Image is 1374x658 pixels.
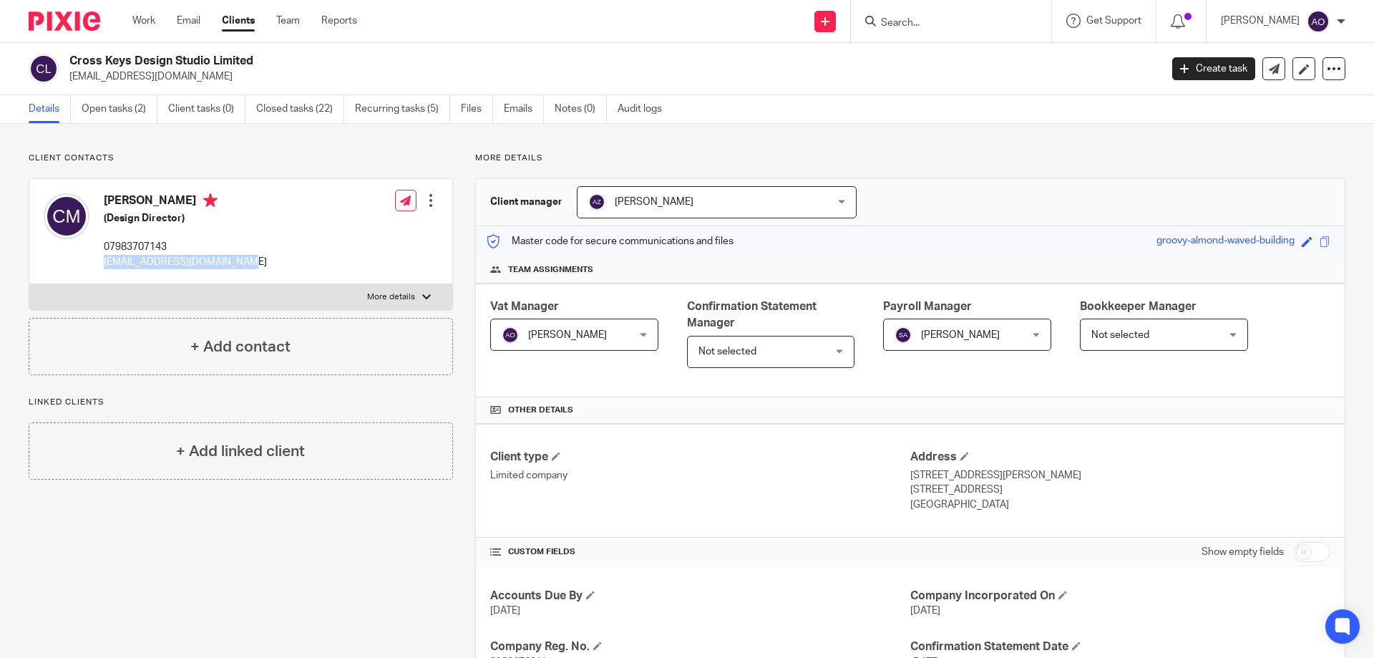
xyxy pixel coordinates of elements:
span: Not selected [1091,330,1149,340]
a: Notes (0) [555,95,607,123]
p: Client contacts [29,153,453,164]
span: [PERSON_NAME] [921,330,1000,340]
span: Vat Manager [490,301,559,312]
p: More details [475,153,1345,164]
p: 07983707143 [104,240,267,254]
a: Email [177,14,200,28]
img: Pixie [29,11,100,31]
img: svg%3E [29,54,59,84]
img: svg%3E [895,326,912,344]
h4: [PERSON_NAME] [104,193,267,211]
a: Details [29,95,71,123]
div: groovy-almond-waved-building [1156,233,1295,250]
h4: Confirmation Statement Date [910,639,1330,654]
span: Get Support [1086,16,1141,26]
a: Create task [1172,57,1255,80]
a: Files [461,95,493,123]
a: Work [132,14,155,28]
p: Master code for secure communications and files [487,234,734,248]
h4: + Add contact [190,336,291,358]
a: Clients [222,14,255,28]
h4: Client type [490,450,910,465]
h4: Accounts Due By [490,589,910,604]
a: Open tasks (2) [82,95,157,123]
p: [STREET_ADDRESS][PERSON_NAME] [910,468,1330,483]
span: Team assignments [508,264,593,276]
span: [PERSON_NAME] [528,330,607,340]
span: [DATE] [490,606,520,616]
a: Client tasks (0) [168,95,245,123]
p: More details [367,291,415,303]
img: svg%3E [1307,10,1330,33]
a: Recurring tasks (5) [355,95,450,123]
h4: Company Incorporated On [910,589,1330,604]
p: [PERSON_NAME] [1221,14,1300,28]
img: svg%3E [502,326,519,344]
span: Bookkeeper Manager [1080,301,1197,312]
h4: Company Reg. No. [490,639,910,654]
p: [GEOGRAPHIC_DATA] [910,498,1330,512]
p: [EMAIL_ADDRESS][DOMAIN_NAME] [69,69,1151,84]
span: Confirmation Statement Manager [687,301,817,329]
input: Search [880,17,1008,30]
a: Closed tasks (22) [256,95,344,123]
h2: Cross Keys Design Studio Limited [69,54,935,69]
a: Audit logs [618,95,673,123]
a: Team [276,14,300,28]
p: Linked clients [29,397,453,408]
i: Primary [203,193,218,208]
span: Payroll Manager [883,301,972,312]
h4: CUSTOM FIELDS [490,546,910,558]
p: [EMAIL_ADDRESS][DOMAIN_NAME] [104,255,267,269]
span: [DATE] [910,606,940,616]
span: Other details [508,405,573,416]
label: Show empty fields [1202,545,1284,559]
img: svg%3E [44,193,89,239]
img: svg%3E [588,193,605,211]
p: [STREET_ADDRESS] [910,483,1330,497]
a: Emails [504,95,544,123]
span: Not selected [698,347,756,357]
h4: Address [910,450,1330,465]
h3: Client manager [490,195,562,209]
span: [PERSON_NAME] [615,197,693,207]
h4: + Add linked client [176,440,305,463]
p: Limited company [490,468,910,483]
a: Reports [321,14,357,28]
h5: (Design Director) [104,211,267,226]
